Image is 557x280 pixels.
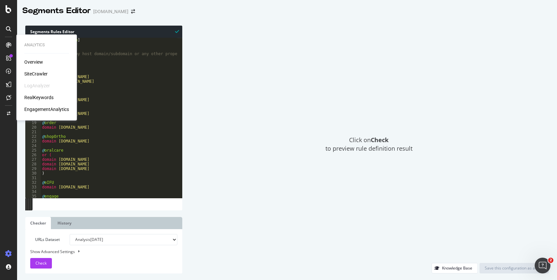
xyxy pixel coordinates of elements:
div: 28 [25,162,41,166]
div: Analytics [24,42,69,48]
strong: Check [371,136,389,144]
a: Overview [24,59,43,65]
button: Check [30,258,52,269]
div: Knowledge Base [442,265,472,271]
div: arrow-right-arrow-left [131,9,135,14]
a: SiteCrawler [24,71,48,77]
a: Knowledge Base [432,265,478,271]
div: 32 [25,180,41,185]
div: LogAnalyzer [24,82,50,89]
div: Show Advanced Settings [25,248,172,255]
div: 34 [25,189,41,194]
span: Check [35,260,47,266]
label: URLs Dataset [25,234,65,245]
div: 22 [25,134,41,139]
div: 23 [25,139,41,143]
span: Syntax is valid [175,28,179,34]
iframe: Intercom live chat [535,258,550,273]
div: 26 [25,153,41,157]
a: History [53,217,77,229]
a: RealKeywords [24,94,54,101]
div: 35 [25,194,41,199]
div: 27 [25,157,41,162]
div: Segments Editor [22,5,91,16]
div: 24 [25,143,41,148]
div: 19 [25,120,41,125]
div: 31 [25,176,41,180]
div: [DOMAIN_NAME] [93,8,128,15]
div: 25 [25,148,41,153]
span: 2 [548,258,553,263]
div: 33 [25,185,41,189]
span: Click on to preview rule definition result [325,136,412,153]
div: 20 [25,125,41,130]
div: Save this configuration as active [485,265,544,271]
div: 30 [25,171,41,176]
div: Segments Rules Editor [25,26,182,38]
button: Knowledge Base [432,263,478,273]
div: 29 [25,166,41,171]
a: Checker [25,217,51,229]
button: Save this configuration as active [479,263,549,273]
a: EngagementAnalytics [24,106,69,113]
div: 21 [25,130,41,134]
